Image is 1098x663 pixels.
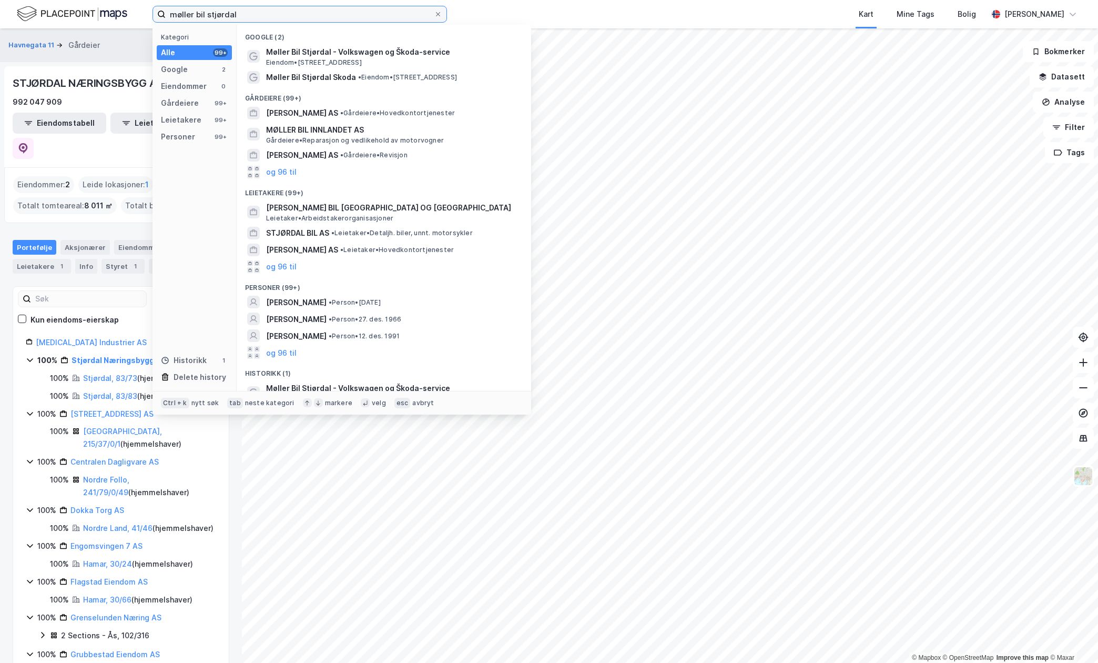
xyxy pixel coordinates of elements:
[83,594,192,606] div: ( hjemmelshaver )
[331,229,473,237] span: Leietaker • Detaljh. biler, unnt. motorsykler
[329,332,400,340] span: Person • 12. des. 1991
[83,559,132,568] a: Hamar, 30/24
[70,457,159,466] a: Centralen Dagligvare AS
[83,391,137,400] a: Stjørdal, 83/83
[412,399,434,407] div: avbryt
[83,427,162,448] a: [GEOGRAPHIC_DATA], 215/37/0/1
[1033,92,1094,113] button: Analyse
[266,330,327,343] span: [PERSON_NAME]
[266,149,338,162] span: [PERSON_NAME] AS
[174,371,226,384] div: Delete history
[8,40,56,51] button: Havnegata 11
[331,229,334,237] span: •
[83,425,216,450] div: ( hjemmelshaver )
[83,374,137,383] a: Stjørdal, 83/73
[50,522,69,535] div: 100%
[237,86,531,105] div: Gårdeiere (99+)
[266,346,297,359] button: og 96 til
[56,261,67,272] div: 1
[340,109,343,117] span: •
[266,71,356,84] span: Møller Bil Stjørdal Skoda
[70,650,160,659] a: Grubbestad Eiendom AS
[266,107,338,119] span: [PERSON_NAME] AS
[50,474,69,486] div: 100%
[17,5,127,23] img: logo.f888ab2527a4732fd821a326f86c7f29.svg
[245,399,294,407] div: neste kategori
[121,197,221,214] div: Totalt byggareal :
[13,240,56,255] div: Portefølje
[50,390,69,403] div: 100%
[266,46,518,58] span: Møller Bil Stjørdal - Volkswagen og Škoda-service
[1004,8,1064,21] div: [PERSON_NAME]
[358,73,457,82] span: Eiendom • [STREET_ADDRESS]
[68,39,100,52] div: Gårdeier
[13,176,74,193] div: Eiendommer :
[266,166,297,178] button: og 96 til
[37,354,57,367] div: 100%
[372,399,386,407] div: velg
[50,372,69,385] div: 100%
[37,540,56,552] div: 100%
[37,456,56,468] div: 100%
[83,372,198,385] div: ( hjemmelshaver )
[340,151,408,159] span: Gårdeiere • Revisjon
[161,114,201,126] div: Leietakere
[161,63,188,76] div: Google
[897,8,934,21] div: Mine Tags
[70,613,161,622] a: Grenselunden Næring AS
[13,75,165,92] div: STJØRDAL NÆRINGSBYGG AS
[213,133,228,141] div: 99+
[83,474,216,499] div: ( hjemmelshaver )
[325,399,352,407] div: markere
[83,390,198,403] div: ( hjemmelshaver )
[340,246,343,254] span: •
[50,425,69,438] div: 100%
[266,227,329,239] span: STJØRDAL BIL AS
[340,246,454,254] span: Leietaker • Hovedkontortjenester
[394,398,411,408] div: esc
[237,25,531,44] div: Google (2)
[237,275,531,294] div: Personer (99+)
[13,96,62,108] div: 992 047 909
[266,260,297,273] button: og 96 til
[266,382,518,395] span: Møller Bil Stjørdal - Volkswagen og Škoda-service
[84,199,113,212] span: 8 011 ㎡
[37,408,56,420] div: 100%
[36,338,147,347] a: [MEDICAL_DATA] Industrier AS
[166,6,434,22] input: Søk på adresse, matrikkel, gårdeiere, leietakere eller personer
[70,506,124,515] a: Dokka Torg AS
[340,151,343,159] span: •
[50,594,69,606] div: 100%
[237,361,531,380] div: Historikk (1)
[149,259,221,274] div: Transaksjoner
[101,259,145,274] div: Styret
[213,116,228,124] div: 99+
[1043,117,1094,138] button: Filter
[72,356,166,365] a: Stjørdal Næringsbygg AS
[70,577,148,586] a: Flagstad Eiendom AS
[1045,612,1098,663] div: Chat Widget
[31,291,146,307] input: Søk
[1073,466,1093,486] img: Z
[83,595,131,604] a: Hamar, 30/66
[943,654,994,661] a: OpenStreetMap
[266,296,327,309] span: [PERSON_NAME]
[161,33,232,41] div: Kategori
[161,97,199,109] div: Gårdeiere
[219,356,228,365] div: 1
[83,558,193,570] div: ( hjemmelshaver )
[30,314,119,326] div: Kun eiendoms-eierskap
[65,178,70,191] span: 2
[1045,142,1094,163] button: Tags
[75,259,97,274] div: Info
[191,399,219,407] div: nytt søk
[161,130,195,143] div: Personer
[329,298,332,306] span: •
[37,576,56,588] div: 100%
[13,197,117,214] div: Totalt tomteareal :
[958,8,976,21] div: Bolig
[329,315,401,324] span: Person • 27. des. 1966
[997,654,1049,661] a: Improve this map
[219,82,228,91] div: 0
[329,315,332,323] span: •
